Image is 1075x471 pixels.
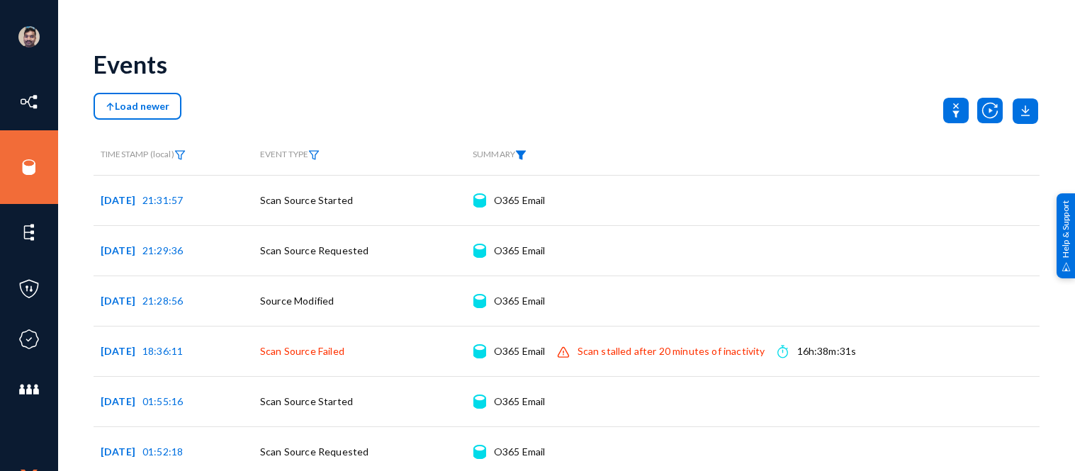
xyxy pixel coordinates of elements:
[174,150,186,160] img: icon-filter.svg
[18,329,40,350] img: icon-compliance.svg
[260,149,320,160] span: EVENT TYPE
[977,98,1003,123] img: icon-utility-autoscan.svg
[106,102,115,112] img: icon-arrow-above.svg
[260,446,368,458] span: Scan Source Requested
[101,295,142,307] span: [DATE]
[494,344,546,358] div: O365 Email
[142,446,183,458] span: 01:52:18
[101,149,186,159] span: TIMESTAMP (local)
[142,395,183,407] span: 01:55:16
[142,345,183,357] span: 18:36:11
[142,244,183,256] span: 21:29:36
[18,26,40,47] img: ACg8ocK1ZkZ6gbMmCU1AeqPIsBvrTWeY1xNXvgxNjkUXxjcqAiPEIvU=s96-c
[18,278,40,300] img: icon-policies.svg
[494,395,546,409] div: O365 Email
[18,222,40,243] img: icon-elements.svg
[142,194,183,206] span: 21:31:57
[101,446,142,458] span: [DATE]
[777,344,788,358] img: icon-time.svg
[473,193,485,208] img: icon-source.svg
[797,344,857,358] div: 16h:38m:31s
[473,149,527,159] span: SUMMARY
[18,157,40,178] img: icon-sources.svg
[142,295,183,307] span: 21:28:56
[18,91,40,113] img: icon-inventory.svg
[473,395,485,409] img: icon-source.svg
[101,244,142,256] span: [DATE]
[494,193,546,208] div: O365 Email
[473,344,485,358] img: icon-source.svg
[494,244,546,258] div: O365 Email
[1062,262,1071,271] img: help_support.svg
[494,445,546,459] div: O365 Email
[578,344,765,358] div: Scan stalled after 20 minutes of inactivity
[473,244,485,258] img: icon-source.svg
[101,194,142,206] span: [DATE]
[515,150,527,160] img: icon-filter-filled.svg
[94,93,181,120] button: Load newer
[308,150,320,160] img: icon-filter.svg
[260,194,353,206] span: Scan Source Started
[101,395,142,407] span: [DATE]
[260,295,334,307] span: Source Modified
[260,345,344,357] span: Scan Source Failed
[1057,193,1075,278] div: Help & Support
[473,445,485,459] img: icon-source.svg
[260,395,353,407] span: Scan Source Started
[473,294,485,308] img: icon-source.svg
[18,379,40,400] img: icon-members.svg
[101,345,142,357] span: [DATE]
[260,244,368,256] span: Scan Source Requested
[494,294,546,308] div: O365 Email
[94,50,167,79] div: Events
[106,100,169,112] span: Load newer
